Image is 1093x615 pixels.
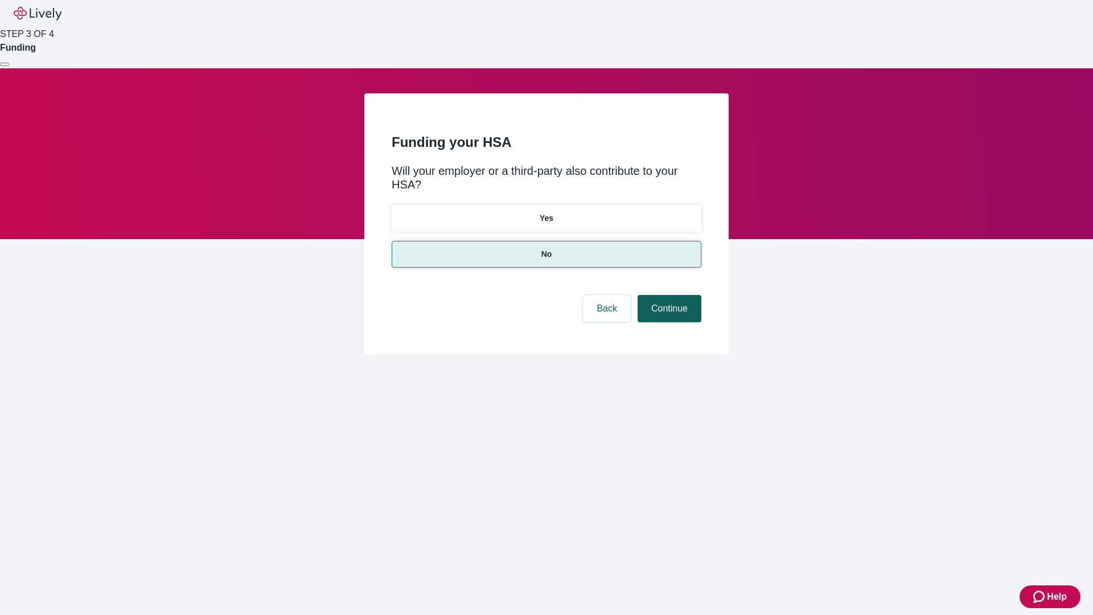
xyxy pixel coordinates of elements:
[1020,585,1080,608] button: Zendesk support iconHelp
[583,295,631,322] button: Back
[392,205,701,232] button: Yes
[1033,590,1047,604] svg: Zendesk support icon
[541,248,552,260] p: No
[638,295,701,322] button: Continue
[14,7,61,20] img: Lively
[540,212,553,224] p: Yes
[392,241,701,268] button: No
[1047,590,1067,604] span: Help
[392,132,701,153] h2: Funding your HSA
[392,164,701,191] div: Will your employer or a third-party also contribute to your HSA?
